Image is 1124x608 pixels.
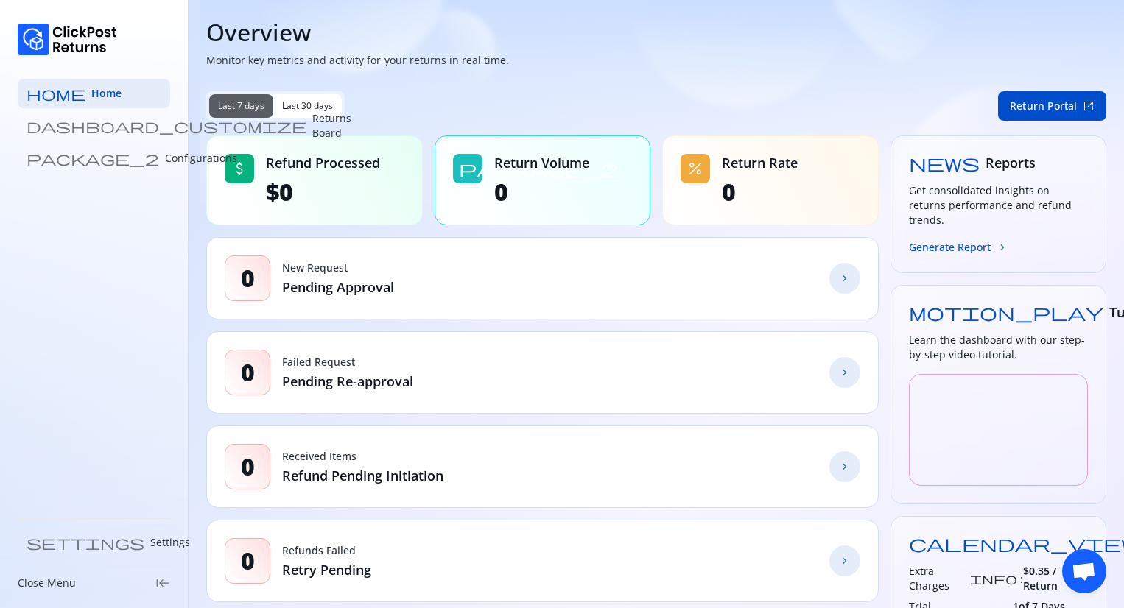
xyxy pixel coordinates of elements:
[27,535,144,550] span: settings
[909,183,1089,227] h3: Get consolidated insights on returns performance and refund trends.
[18,576,170,590] div: Close Menukeyboard_tab_rtl
[150,535,190,550] p: Settings
[1083,100,1095,112] span: open_in_new
[909,564,1023,593] div: :
[91,86,122,101] span: Home
[839,461,851,473] span: chevron_forward
[970,573,1017,584] span: info
[986,154,1036,172] span: Reports
[722,154,798,172] span: Return Rate
[829,263,860,294] a: chevron_forward
[27,151,159,166] span: package_2
[829,357,860,388] a: chevron_forward
[829,451,860,482] a: chevron_forward
[1062,549,1106,593] div: Open chat
[909,154,980,172] span: news
[241,452,255,481] span: 0
[839,272,851,284] span: chevron_forward
[459,160,618,177] span: package_2
[1023,564,1088,593] span: $0.35 / Return
[266,177,380,207] span: $0
[18,79,170,108] a: home Home
[909,564,967,593] h3: Extra Charges
[206,53,1106,68] p: Monitor key metrics and activity for your returns in real time.
[839,367,851,378] span: chevron_forward
[231,160,248,177] span: attach_money
[722,177,798,207] span: 0
[686,160,704,177] span: percent
[218,100,264,112] span: Last 7 days
[998,91,1106,121] button: Return Portalopen_in_new
[282,100,334,112] span: Last 30 days
[209,94,273,118] button: Last 7 days
[27,119,306,133] span: dashboard_customize
[839,555,851,567] span: chevron_forward
[282,561,371,579] p: Retry Pending
[494,177,589,207] span: 0
[18,576,76,590] p: Close Menu
[909,333,1089,362] h3: Learn the dashboard with our step-by-step video tutorial.
[829,545,860,576] a: chevron_forward
[241,264,255,293] span: 0
[494,154,589,172] span: Return Volume
[909,239,1008,255] button: Generate Reportchevron_forward
[18,144,170,173] a: package_2 Configurations
[282,278,394,296] p: Pending Approval
[18,111,170,141] a: dashboard_customize Returns Board
[241,546,255,576] span: 0
[273,94,343,118] button: Last 30 days
[282,372,413,390] p: Pending Re-approval
[165,151,237,166] p: Configurations
[18,528,170,557] a: settings Settings
[241,358,255,387] span: 0
[909,303,1103,321] span: motion_play
[909,374,1089,486] iframe: YouTube video player
[206,18,1106,47] h1: Overview
[997,241,1008,253] span: chevron_forward
[27,86,85,101] span: home
[282,543,371,558] p: Refunds Failed
[18,24,117,55] img: Logo
[266,154,380,172] span: Refund Processed
[282,261,394,275] p: New Request
[282,355,413,370] p: Failed Request
[282,467,443,484] p: Refund Pending Initiation
[312,111,351,141] p: Returns Board
[155,576,170,590] span: keyboard_tab_rtl
[282,449,443,464] p: Received Items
